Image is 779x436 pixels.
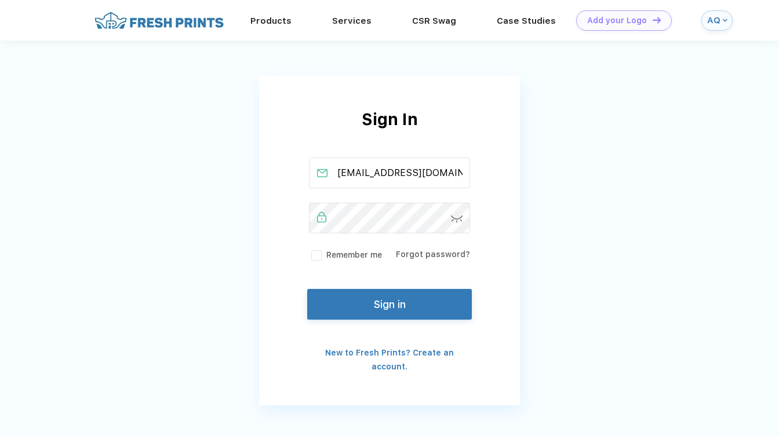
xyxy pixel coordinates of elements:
a: Forgot password? [396,250,470,259]
img: password-icon.svg [451,215,463,223]
img: arrow_down_blue.svg [723,18,727,23]
img: fo%20logo%202.webp [91,10,227,31]
img: email_active.svg [317,169,327,177]
a: Products [250,16,292,26]
label: Remember me [309,249,382,261]
a: New to Fresh Prints? Create an account. [325,348,454,371]
div: Sign In [259,107,520,157]
div: AQ [707,16,720,25]
a: CSR Swag [412,16,456,26]
a: Services [332,16,372,26]
img: DT [653,17,661,23]
div: Add your Logo [587,16,647,25]
button: Sign in [307,289,472,320]
input: Email [309,157,471,188]
img: password_active.svg [317,212,326,222]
